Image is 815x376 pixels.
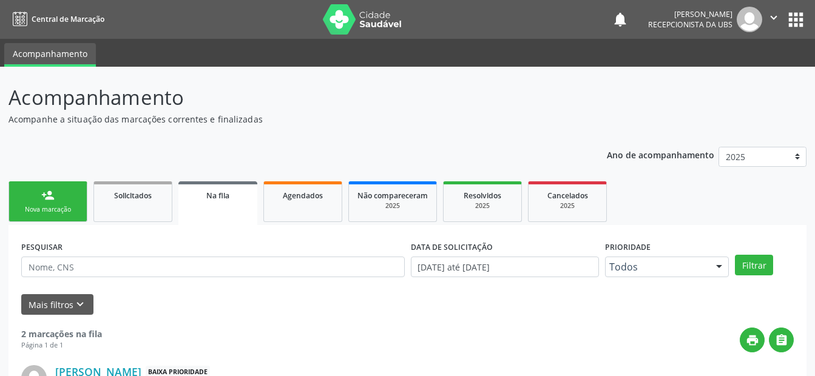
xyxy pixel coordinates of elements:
[746,334,759,347] i: print
[357,190,428,201] span: Não compareceram
[32,14,104,24] span: Central de Marcação
[41,189,55,202] div: person_add
[762,7,785,32] button: 
[357,201,428,210] div: 2025
[609,261,704,273] span: Todos
[411,238,493,257] label: DATA DE SOLICITAÇÃO
[21,238,63,257] label: PESQUISAR
[537,201,598,210] div: 2025
[648,9,732,19] div: [PERSON_NAME]
[767,11,780,24] i: 
[735,255,773,275] button: Filtrar
[21,257,405,277] input: Nome, CNS
[648,19,732,30] span: Recepcionista da UBS
[206,190,229,201] span: Na fila
[4,43,96,67] a: Acompanhamento
[8,9,104,29] a: Central de Marcação
[8,113,567,126] p: Acompanhe a situação das marcações correntes e finalizadas
[740,327,765,352] button: print
[737,7,762,32] img: img
[605,238,651,257] label: Prioridade
[18,205,78,214] div: Nova marcação
[283,190,323,201] span: Agendados
[547,190,588,201] span: Cancelados
[8,82,567,113] p: Acompanhamento
[411,257,600,277] input: Selecione um intervalo
[769,327,794,352] button: 
[114,190,152,201] span: Solicitados
[607,147,714,162] p: Ano de acompanhamento
[612,11,629,28] button: notifications
[21,328,102,340] strong: 2 marcações na fila
[464,190,501,201] span: Resolvidos
[73,298,87,311] i: keyboard_arrow_down
[775,334,788,347] i: 
[21,294,93,315] button: Mais filtroskeyboard_arrow_down
[21,340,102,351] div: Página 1 de 1
[785,9,807,30] button: apps
[452,201,513,210] div: 2025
